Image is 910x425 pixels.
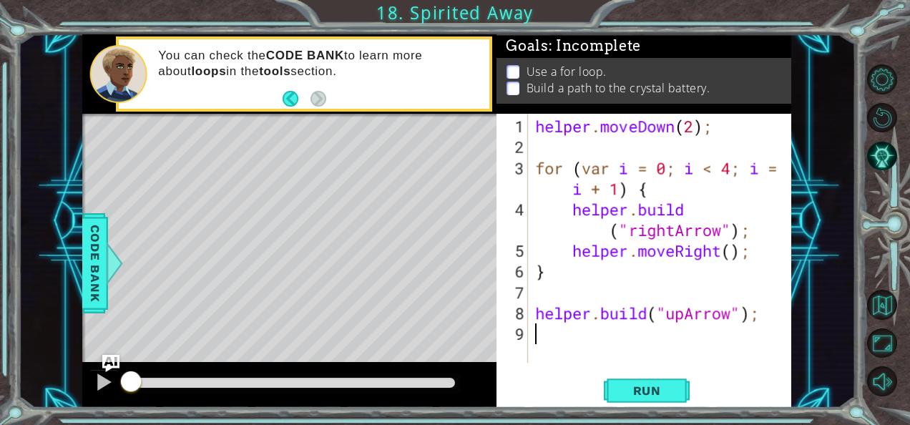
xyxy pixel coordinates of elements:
strong: loops [191,64,226,78]
span: : Incomplete [549,37,641,54]
div: 4 [499,199,528,240]
span: Code Bank [84,220,107,307]
div: 5 [499,240,528,261]
p: Build a path to the crystal battery. [527,80,710,96]
div: 1 [499,116,528,137]
div: 6 [499,261,528,282]
div: 3 [499,157,528,199]
p: Use a for loop. [527,64,607,79]
button: Level Options [867,64,897,94]
button: Back to Map [867,290,897,320]
button: Maximize Browser [867,328,897,358]
span: Goals [506,37,641,55]
p: You can check the to learn more about in the section. [158,48,479,79]
a: Back to Map [869,285,910,323]
strong: tools [259,64,290,78]
button: Next [310,91,326,107]
div: 9 [499,323,528,344]
button: Shift+Enter: Run current code. [604,376,690,405]
strong: CODE BANK [266,49,344,62]
div: 7 [499,282,528,303]
button: AI Hint [867,141,897,171]
button: Restart Level [867,103,897,133]
div: 2 [499,137,528,157]
button: Ctrl + P: Pause [89,369,118,399]
button: Back [283,91,310,107]
div: 8 [499,303,528,323]
button: Ask AI [102,355,119,372]
span: Run [619,384,675,398]
button: Mute [867,366,897,396]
